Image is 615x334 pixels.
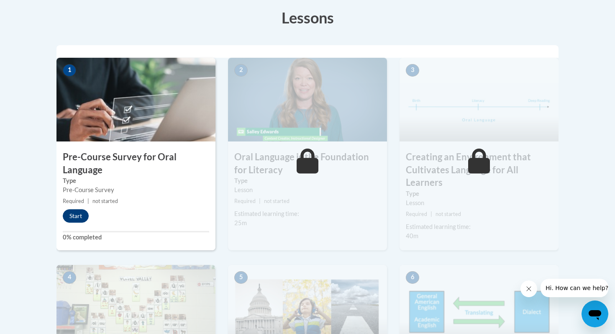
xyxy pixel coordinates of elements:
[406,198,552,208] div: Lesson
[56,151,215,177] h3: Pre-Course Survey for Oral Language
[400,58,559,141] img: Course Image
[63,271,76,284] span: 4
[430,211,432,217] span: |
[63,64,76,77] span: 1
[436,211,461,217] span: not started
[56,7,559,28] h3: Lessons
[264,198,290,204] span: not started
[234,176,381,185] label: Type
[92,198,118,204] span: not started
[234,209,381,218] div: Estimated learning time:
[63,198,84,204] span: Required
[234,64,248,77] span: 2
[87,198,89,204] span: |
[406,64,419,77] span: 3
[63,176,209,185] label: Type
[56,58,215,141] img: Course Image
[234,219,247,226] span: 25m
[406,222,552,231] div: Estimated learning time:
[234,185,381,195] div: Lesson
[400,151,559,189] h3: Creating an Environment that Cultivates Language for All Learners
[406,189,552,198] label: Type
[520,280,537,297] iframe: Close message
[63,185,209,195] div: Pre-Course Survey
[228,151,387,177] h3: Oral Language is the Foundation for Literacy
[63,209,89,223] button: Start
[406,271,419,284] span: 6
[406,211,427,217] span: Required
[406,232,418,239] span: 40m
[228,58,387,141] img: Course Image
[234,198,256,204] span: Required
[582,301,608,327] iframe: Button to launch messaging window
[541,279,608,297] iframe: Message from company
[259,198,261,204] span: |
[63,233,209,242] label: 0% completed
[234,271,248,284] span: 5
